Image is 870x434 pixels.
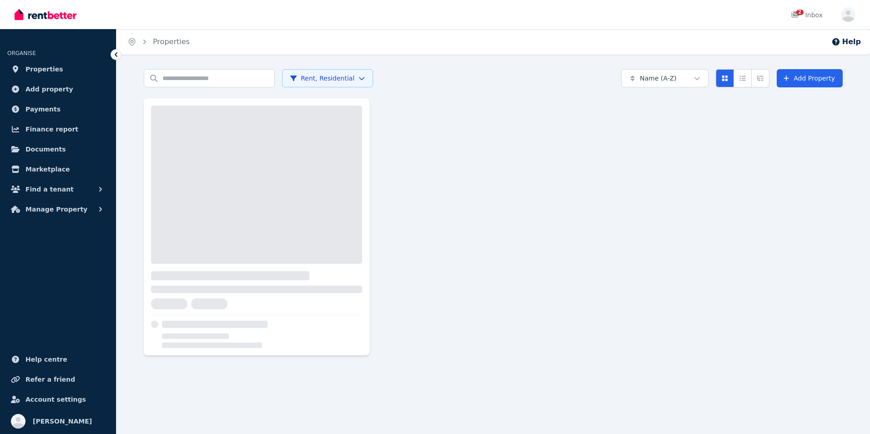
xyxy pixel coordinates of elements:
span: Find a tenant [25,184,74,195]
button: Rent, Residential [282,69,373,87]
a: Properties [153,37,190,46]
span: Account settings [25,394,86,405]
span: Marketplace [25,164,70,175]
span: Help centre [25,354,67,365]
a: Documents [7,140,109,158]
span: [PERSON_NAME] [33,416,92,427]
a: Add property [7,80,109,98]
span: Rent, Residential [290,74,354,83]
a: Account settings [7,390,109,409]
button: Card view [716,69,734,87]
span: Add property [25,84,73,95]
a: Payments [7,100,109,118]
span: Documents [25,144,66,155]
a: Add Property [777,69,843,87]
span: Finance report [25,124,78,135]
button: Name (A-Z) [621,69,708,87]
span: 2 [796,10,804,15]
button: Expanded list view [751,69,769,87]
button: Compact list view [733,69,752,87]
nav: Breadcrumb [116,29,201,55]
span: Properties [25,64,63,75]
span: Name (A-Z) [640,74,677,83]
span: Refer a friend [25,374,75,385]
div: Inbox [791,10,823,20]
span: ORGANISE [7,50,36,56]
a: Finance report [7,120,109,138]
a: Properties [7,60,109,78]
button: Find a tenant [7,180,109,198]
button: Manage Property [7,200,109,218]
img: RentBetter [15,8,76,21]
div: View options [716,69,769,87]
a: Help centre [7,350,109,368]
span: Payments [25,104,61,115]
a: Marketplace [7,160,109,178]
a: Refer a friend [7,370,109,389]
button: Help [831,36,861,47]
span: Manage Property [25,204,87,215]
